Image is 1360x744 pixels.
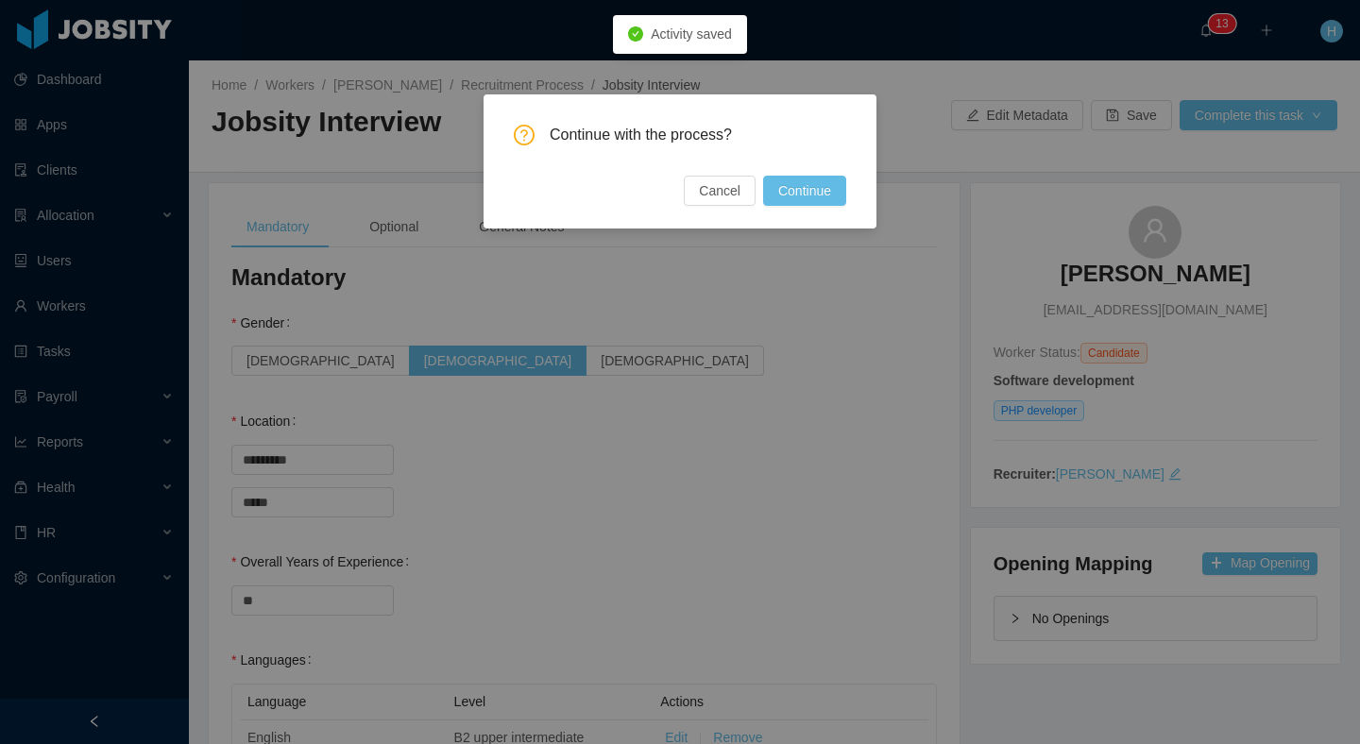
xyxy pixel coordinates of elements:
i: icon: question-circle [514,125,535,145]
button: Continue [763,176,846,206]
i: icon: check-circle [628,26,643,42]
button: Cancel [684,176,756,206]
span: Continue with the process? [550,125,846,145]
span: Activity saved [651,26,732,42]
